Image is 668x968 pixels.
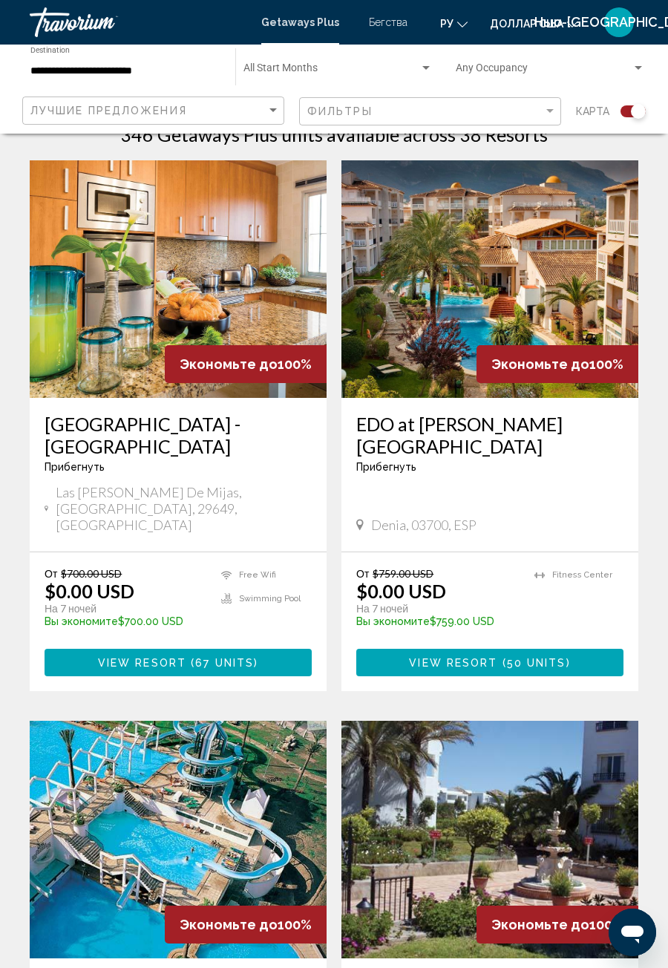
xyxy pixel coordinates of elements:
span: 50 units [507,657,566,669]
button: View Resort(50 units) [356,649,623,676]
span: Лучшие предложения [30,105,187,117]
div: 100% [477,906,638,944]
span: Free Wifi [239,570,276,580]
span: Denia, 03700, ESP [371,517,477,533]
div: 100% [477,345,638,383]
a: Getaways Plus [261,16,339,28]
a: [GEOGRAPHIC_DATA] - [GEOGRAPHIC_DATA] [45,413,312,457]
button: Меню пользователя [600,7,638,38]
img: ii_ogi1.jpg [341,160,638,398]
span: От [356,567,369,580]
font: ру [440,18,453,30]
div: 100% [165,345,327,383]
span: Экономьте до [180,356,278,372]
span: Экономьте до [491,917,589,932]
div: 100% [165,906,327,944]
iframe: Кнопка запуска окна обмена сообщениями [609,909,656,956]
mat-select: Sort by [30,105,280,117]
p: На 7 ночей [356,602,520,615]
span: Вы экономите [356,615,430,627]
button: Изменить язык [440,13,468,34]
span: Прибегнуть [45,461,105,473]
span: 67 units [195,657,254,669]
span: $759.00 USD [373,567,433,580]
img: ii_kfc1.jpg [30,721,327,958]
span: ( ) [497,657,570,669]
span: карта [576,101,609,122]
h1: 346 Getaways Plus units available across 38 Resorts [120,123,548,145]
span: View Resort [98,657,186,669]
span: Прибегнуть [356,461,416,473]
a: Бегства [369,16,407,28]
span: Экономьте до [491,356,589,372]
font: доллар США [490,18,563,30]
img: ii_ltv1.jpg [341,721,638,958]
span: View Resort [409,657,497,669]
p: $759.00 USD [356,615,520,627]
span: От [45,567,57,580]
button: Filter [299,97,561,127]
span: Swimming Pool [239,594,301,604]
p: $700.00 USD [45,615,206,627]
a: Травориум [30,7,246,37]
button: View Resort(67 units) [45,649,312,676]
span: Las [PERSON_NAME] de Mijas, [GEOGRAPHIC_DATA], 29649, [GEOGRAPHIC_DATA] [56,484,312,533]
span: Экономьте до [180,917,278,932]
span: $700.00 USD [61,567,122,580]
a: EDO at [PERSON_NAME][GEOGRAPHIC_DATA] [356,413,623,457]
p: $0.00 USD [356,580,446,602]
p: $0.00 USD [45,580,134,602]
span: Fitness Center [552,570,612,580]
span: Фильтры [307,105,373,117]
span: Вы экономите [45,615,118,627]
p: На 7 ночей [45,602,206,615]
button: Изменить валюту [490,13,577,34]
span: ( ) [186,657,258,669]
img: ii_mde1.jpg [30,160,327,398]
